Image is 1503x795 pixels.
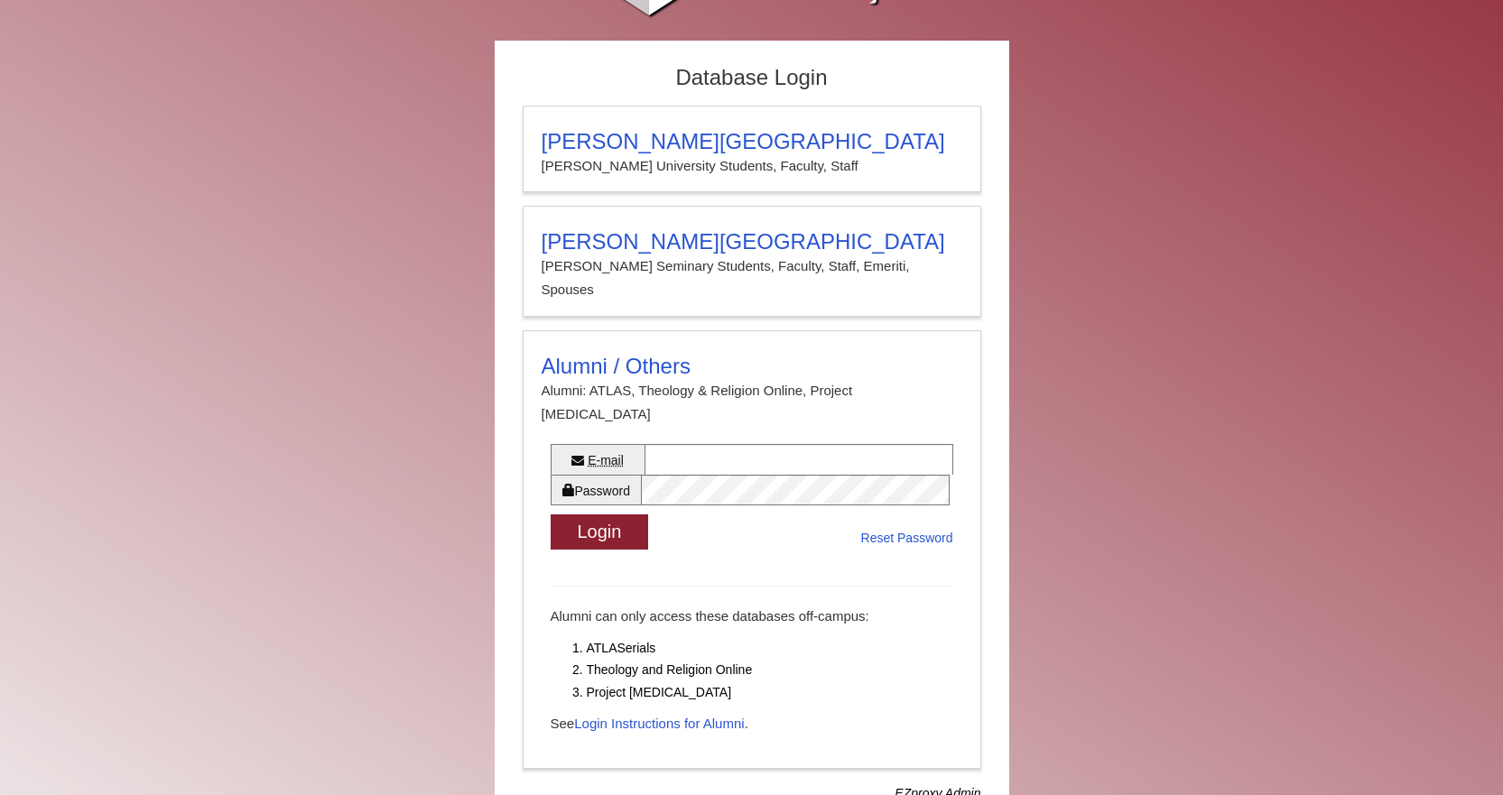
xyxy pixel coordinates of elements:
h3: Alumni / Others [542,354,962,379]
p: See . [551,712,953,735]
label: Password [551,475,641,505]
a: Reset Password [861,527,953,550]
p: Alumni: ATLAS, Theology & Religion Online, Project [MEDICAL_DATA] [542,379,962,427]
li: Project [MEDICAL_DATA] [587,681,953,704]
p: [PERSON_NAME] Seminary Students, Faculty, Staff, Emeriti, Spouses [542,254,962,302]
li: Theology and Religion Online [587,659,953,681]
a: [PERSON_NAME][GEOGRAPHIC_DATA][PERSON_NAME] University Students, Faculty, Staff [523,106,981,192]
summary: Alumni / OthersAlumni: ATLAS, Theology & Religion Online, Project [MEDICAL_DATA] [542,354,962,427]
abbr: E-mail or username [588,453,624,467]
h2: Database Login [514,60,990,97]
p: [PERSON_NAME] University Students, Faculty, Staff [542,154,962,178]
p: Alumni can only access these databases off-campus: [551,605,953,628]
a: [PERSON_NAME][GEOGRAPHIC_DATA][PERSON_NAME] Seminary Students, Faculty, Staff, Emeriti, Spouses [523,206,981,317]
h3: [PERSON_NAME][GEOGRAPHIC_DATA] [542,129,962,154]
button: Login [551,514,649,550]
li: ATLASerials [587,637,953,660]
a: Login Instructions for Alumni [574,716,744,731]
h3: [PERSON_NAME][GEOGRAPHIC_DATA] [542,229,962,254]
